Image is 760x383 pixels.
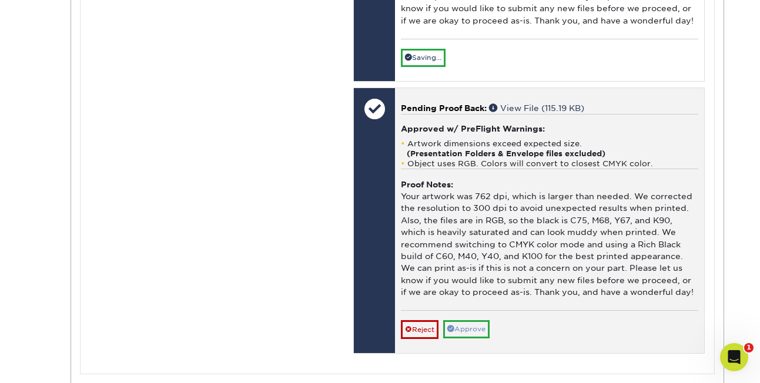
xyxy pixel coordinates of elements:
[407,149,605,158] strong: (Presentation Folders & Envelope files excluded)
[401,103,487,113] span: Pending Proof Back:
[744,343,754,352] span: 1
[401,159,698,169] li: Object uses RGB. Colors will convert to closest CMYK color.
[401,49,446,67] a: Saving...
[401,169,698,310] div: Your artwork was 762 dpi, which is larger than needed. We corrected the resolution to 300 dpi to ...
[401,124,698,133] h4: Approved w/ PreFlight Warnings:
[443,320,490,338] a: Approve
[401,320,438,339] a: Reject
[720,343,748,371] iframe: Intercom live chat
[401,180,453,189] strong: Proof Notes:
[401,139,698,159] li: Artwork dimensions exceed expected size.
[489,103,584,113] a: View File (115.19 KB)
